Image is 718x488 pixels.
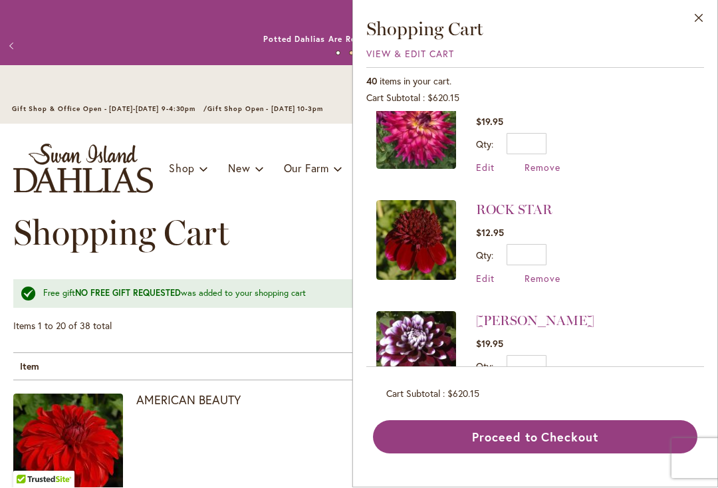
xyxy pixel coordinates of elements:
span: $19.95 [476,338,503,350]
a: Potted Dahlias Are Ready and Available Now! [263,35,455,45]
span: Shop [169,162,195,176]
strong: NO FREE GIFT REQUESTED [75,288,181,299]
span: Shopping Cart [13,212,229,254]
span: Our Farm [284,162,329,176]
span: Gift Shop Open - [DATE] 10-3pm [207,105,323,114]
a: RYAN C [376,312,456,396]
span: Cart Subtotal [386,388,440,400]
button: Proceed to Checkout [373,421,697,454]
a: Remove [525,162,560,174]
span: $620.15 [447,388,479,400]
a: store logo [13,144,153,193]
span: Shopping Cart [366,18,483,41]
a: ROCK STAR [476,202,552,218]
img: RYAN C [376,312,456,392]
span: items in your cart. [380,75,451,88]
img: SPOILED ROTTEN [376,90,456,170]
div: Free gift was added to your shopping cart [43,288,665,301]
a: Remove [525,273,560,285]
a: Edit [476,273,495,285]
iframe: Launch Accessibility Center [10,441,47,478]
span: $12.95 [476,227,504,239]
a: [PERSON_NAME] [476,313,594,329]
span: $620.15 [427,92,459,104]
label: Qty [476,138,493,151]
span: Gift Shop & Office Open - [DATE]-[DATE] 9-4:30pm / [12,105,207,114]
img: ROCK STAR [376,201,456,281]
span: $19.95 [476,116,503,128]
span: New [228,162,250,176]
span: Cart Subtotal [366,92,420,104]
label: Qty [476,249,493,262]
button: 2 of 4 [349,51,354,56]
span: Item [20,360,39,373]
a: ROCK STAR [376,201,456,285]
a: SPOILED ROTTEN [376,90,456,174]
span: 40 [366,75,377,88]
a: Edit [476,162,495,174]
label: Qty [476,360,493,373]
a: View & Edit Cart [366,48,454,61]
button: 1 of 4 [336,51,340,56]
a: AMERICAN BEAUTY [136,392,241,408]
span: Items 1 to 20 of 38 total [13,320,112,332]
